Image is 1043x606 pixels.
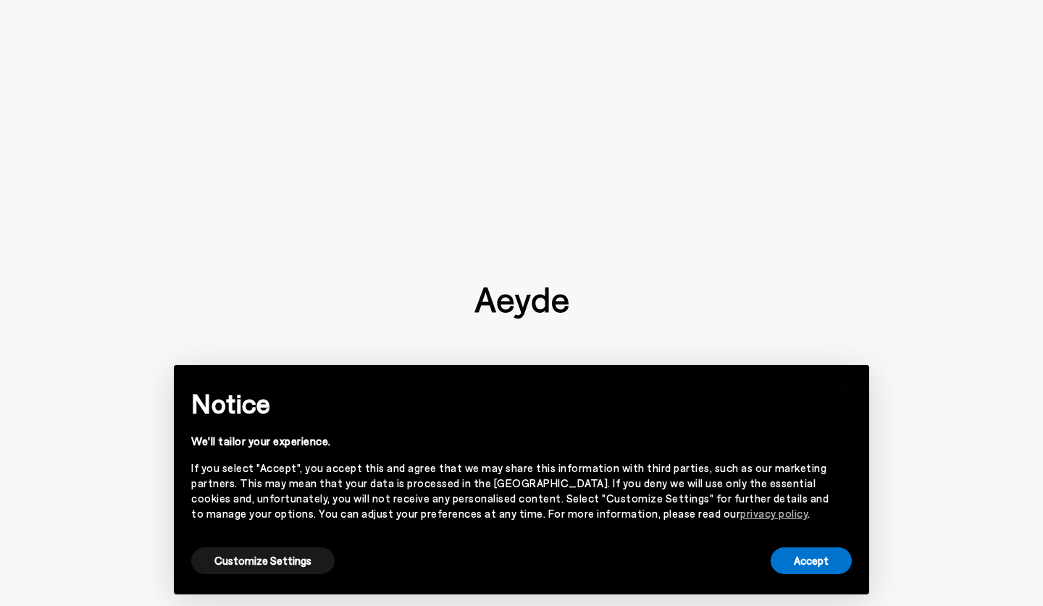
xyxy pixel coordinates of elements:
img: footer-logo.svg [474,287,569,319]
button: Accept [771,547,852,574]
button: Close this notice [829,369,863,404]
h2: Notice [191,384,829,422]
div: We'll tailor your experience. [191,434,829,449]
a: privacy policy [740,507,808,520]
button: Customize Settings [191,547,335,574]
div: If you select "Accept", you accept this and agree that we may share this information with third p... [191,460,829,521]
span: × [841,376,851,397]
